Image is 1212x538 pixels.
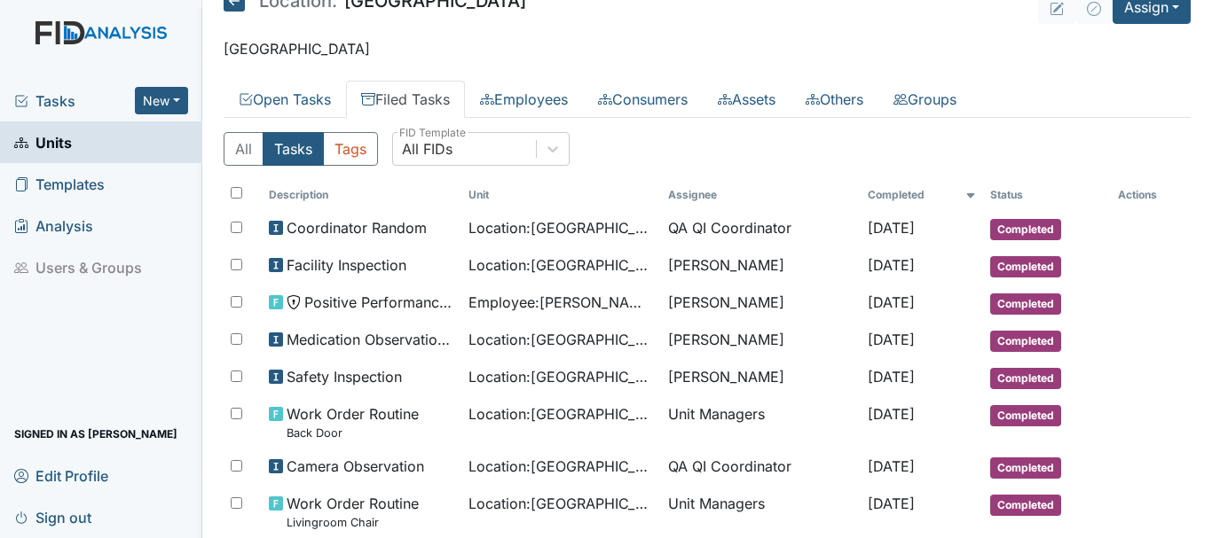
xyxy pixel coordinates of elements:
[14,129,72,156] span: Units
[661,247,861,285] td: [PERSON_NAME]
[262,180,461,210] th: Toggle SortBy
[461,180,661,210] th: Toggle SortBy
[703,81,791,118] a: Assets
[990,405,1061,426] span: Completed
[990,495,1061,516] span: Completed
[287,217,427,238] span: Coordinator Random
[661,448,861,486] td: QA QI Coordinator
[224,132,378,166] div: Type filter
[990,219,1061,240] span: Completed
[14,503,91,531] span: Sign out
[868,457,915,475] span: [DATE]
[323,132,378,166] button: Tags
[990,457,1061,479] span: Completed
[868,293,915,311] span: [DATE]
[878,81,972,118] a: Groups
[868,368,915,386] span: [DATE]
[402,138,453,160] div: All FIDs
[287,329,454,350] span: Medication Observation Checklist
[346,81,465,118] a: Filed Tasks
[224,81,346,118] a: Open Tasks
[990,368,1061,389] span: Completed
[468,493,654,514] span: Location : [GEOGRAPHIC_DATA]
[468,329,654,350] span: Location : [GEOGRAPHIC_DATA]
[861,180,983,210] th: Toggle SortBy
[14,212,93,239] span: Analysis
[868,331,915,348] span: [DATE]
[14,90,135,112] a: Tasks
[468,456,654,477] span: Location : [GEOGRAPHIC_DATA]
[868,219,915,237] span: [DATE]
[14,170,105,198] span: Templates
[990,293,1061,315] span: Completed
[661,180,861,210] th: Assignee
[868,405,915,423] span: [DATE]
[661,285,861,322] td: [PERSON_NAME]
[868,256,915,274] span: [DATE]
[14,462,108,489] span: Edit Profile
[468,366,654,387] span: Location : [GEOGRAPHIC_DATA]
[661,210,861,247] td: QA QI Coordinator
[231,187,242,199] input: Toggle All Rows Selected
[304,292,454,313] span: Positive Performance Review
[468,403,654,425] span: Location : [GEOGRAPHIC_DATA]
[287,456,424,477] span: Camera Observation
[583,81,703,118] a: Consumers
[661,322,861,359] td: [PERSON_NAME]
[468,254,654,276] span: Location : [GEOGRAPHIC_DATA]
[135,87,188,114] button: New
[868,495,915,512] span: [DATE]
[287,254,406,276] span: Facility Inspection
[287,366,402,387] span: Safety Inspection
[468,292,654,313] span: Employee : [PERSON_NAME]
[983,180,1111,210] th: Toggle SortBy
[287,425,419,441] small: Back Door
[287,493,419,531] span: Work Order Routine Livingroom Chair
[465,81,583,118] a: Employees
[661,396,861,448] td: Unit Managers
[990,331,1061,352] span: Completed
[468,217,654,238] span: Location : [GEOGRAPHIC_DATA]
[263,132,324,166] button: Tasks
[990,256,1061,277] span: Completed
[1111,180,1191,210] th: Actions
[661,359,861,396] td: [PERSON_NAME]
[287,514,419,531] small: Livingroom Chair
[791,81,878,118] a: Others
[14,420,177,448] span: Signed in as [PERSON_NAME]
[287,403,419,441] span: Work Order Routine Back Door
[224,132,264,166] button: All
[661,486,861,538] td: Unit Managers
[224,38,1191,59] p: [GEOGRAPHIC_DATA]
